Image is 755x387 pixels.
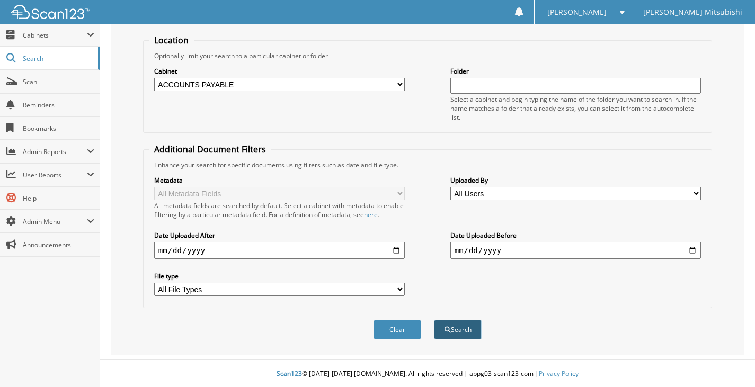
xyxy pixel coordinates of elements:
[154,242,405,259] input: start
[149,34,194,46] legend: Location
[154,201,405,219] div: All metadata fields are searched by default. Select a cabinet with metadata to enable filtering b...
[23,170,87,179] span: User Reports
[23,217,87,226] span: Admin Menu
[364,210,378,219] a: here
[154,67,405,76] label: Cabinet
[374,320,421,339] button: Clear
[643,9,742,15] span: [PERSON_NAME] Mitsubishi
[154,176,405,185] label: Metadata
[149,51,706,60] div: Optionally limit your search to a particular cabinet or folder
[277,369,302,378] span: Scan123
[450,95,701,122] div: Select a cabinet and begin typing the name of the folder you want to search in. If the name match...
[547,9,607,15] span: [PERSON_NAME]
[450,176,701,185] label: Uploaded By
[154,272,405,281] label: File type
[450,231,701,240] label: Date Uploaded Before
[149,160,706,169] div: Enhance your search for specific documents using filters such as date and file type.
[23,124,94,133] span: Bookmarks
[23,240,94,249] span: Announcements
[23,54,93,63] span: Search
[149,143,271,155] legend: Additional Document Filters
[450,242,701,259] input: end
[23,101,94,110] span: Reminders
[100,361,755,387] div: © [DATE]-[DATE] [DOMAIN_NAME]. All rights reserved | appg03-scan123-com |
[11,5,90,19] img: scan123-logo-white.svg
[154,231,405,240] label: Date Uploaded After
[23,31,87,40] span: Cabinets
[450,67,701,76] label: Folder
[539,369,579,378] a: Privacy Policy
[23,147,87,156] span: Admin Reports
[702,336,755,387] iframe: Chat Widget
[23,194,94,203] span: Help
[23,77,94,86] span: Scan
[434,320,482,339] button: Search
